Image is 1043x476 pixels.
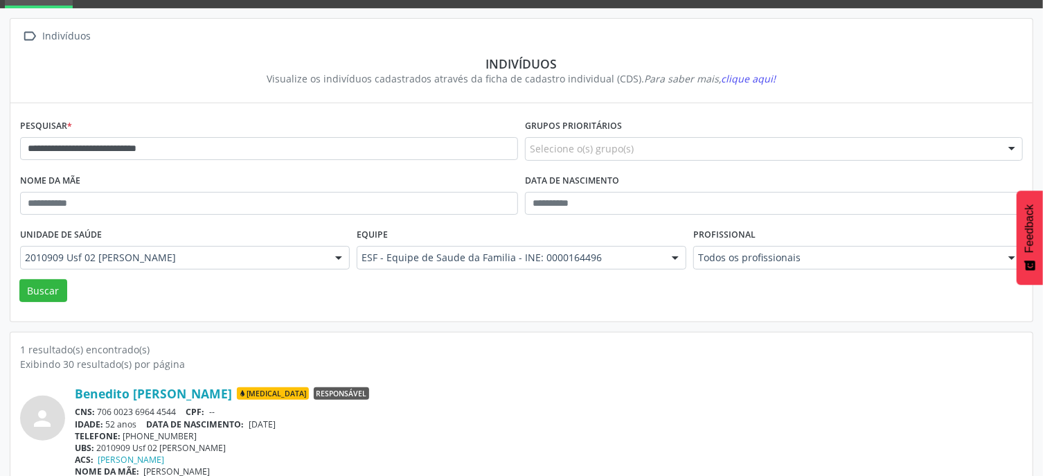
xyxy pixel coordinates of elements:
[20,26,40,46] i: 
[75,386,232,401] a: Benedito [PERSON_NAME]
[314,387,369,400] span: Responsável
[30,71,1013,86] div: Visualize os indivíduos cadastrados através da ficha de cadastro individual (CDS).
[75,418,1023,430] div: 52 anos
[75,418,103,430] span: IDADE:
[1017,191,1043,285] button: Feedback - Mostrar pesquisa
[75,430,1023,442] div: [PHONE_NUMBER]
[20,170,80,192] label: Nome da mãe
[186,406,205,418] span: CPF:
[40,26,93,46] div: Indivíduos
[75,442,94,454] span: UBS:
[20,224,102,246] label: Unidade de saúde
[30,406,55,431] i: person
[20,342,1023,357] div: 1 resultado(s) encontrado(s)
[75,430,121,442] span: TELEFONE:
[20,116,72,137] label: Pesquisar
[20,26,93,46] a:  Indivíduos
[1024,204,1036,253] span: Feedback
[525,170,619,192] label: Data de nascimento
[147,418,244,430] span: DATA DE NASCIMENTO:
[249,418,276,430] span: [DATE]
[30,56,1013,71] div: Indivíduos
[357,224,388,246] label: Equipe
[525,116,622,137] label: Grupos prioritários
[75,454,93,466] span: ACS:
[645,72,776,85] i: Para saber mais,
[20,357,1023,371] div: Exibindo 30 resultado(s) por página
[530,141,634,156] span: Selecione o(s) grupo(s)
[693,224,756,246] label: Profissional
[19,279,67,303] button: Buscar
[98,454,165,466] a: [PERSON_NAME]
[722,72,776,85] span: clique aqui!
[209,406,215,418] span: --
[698,251,995,265] span: Todos os profissionais
[237,387,309,400] span: [MEDICAL_DATA]
[362,251,658,265] span: ESF - Equipe de Saude da Familia - INE: 0000164496
[75,406,1023,418] div: 706 0023 6964 4544
[25,251,321,265] span: 2010909 Usf 02 [PERSON_NAME]
[75,442,1023,454] div: 2010909 Usf 02 [PERSON_NAME]
[75,406,95,418] span: CNS:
